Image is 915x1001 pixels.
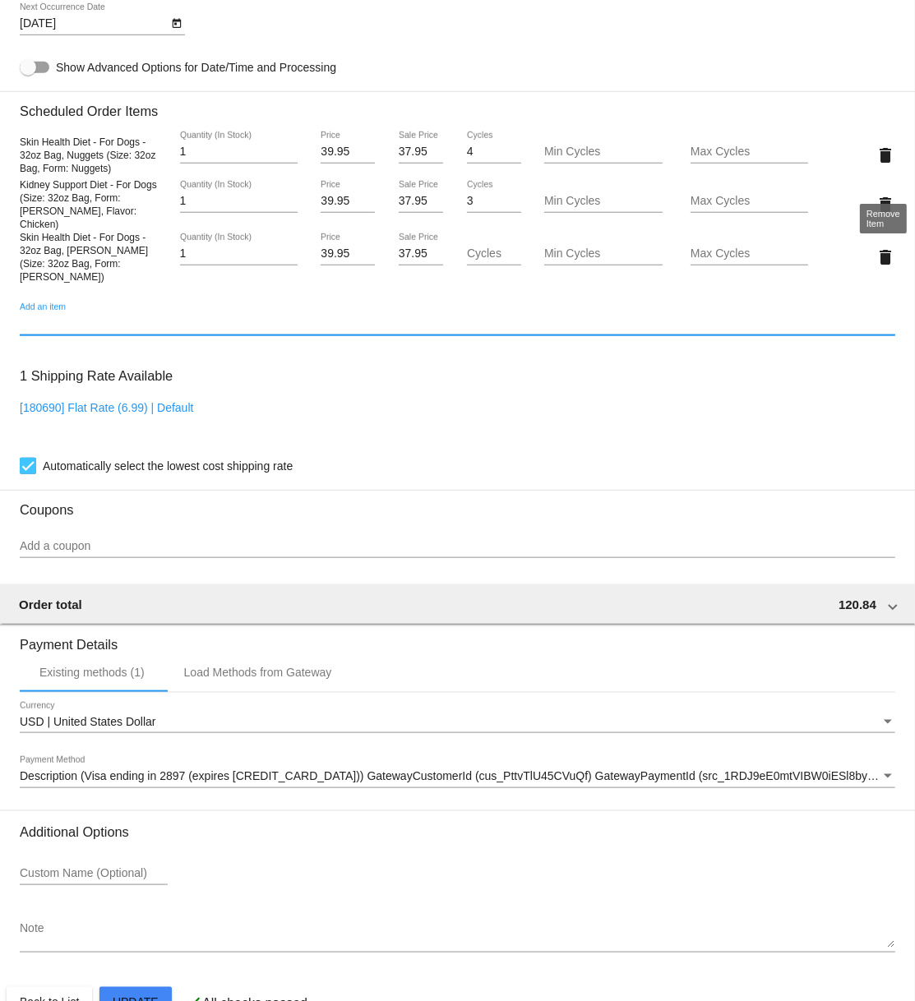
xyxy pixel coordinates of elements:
[20,625,895,653] h3: Payment Details
[180,195,298,208] input: Quantity (In Stock)
[20,770,895,783] mat-select: Payment Method
[691,145,808,159] input: Max Cycles
[321,247,375,261] input: Price
[20,540,895,553] input: Add a coupon
[399,145,443,159] input: Sale Price
[180,145,298,159] input: Quantity (In Stock)
[839,597,876,611] span: 120.84
[20,716,895,729] mat-select: Currency
[56,59,336,76] span: Show Advanced Options for Date/Time and Processing
[321,195,375,208] input: Price
[180,247,298,261] input: Quantity (In Stock)
[20,824,895,840] h3: Additional Options
[184,666,332,679] div: Load Methods from Gateway
[544,247,662,261] input: Min Cycles
[20,401,193,414] a: [180690] Flat Rate (6.99) | Default
[467,247,521,261] input: Cycles
[19,597,82,611] span: Order total
[876,145,895,165] mat-icon: delete
[321,145,375,159] input: Price
[399,247,443,261] input: Sale Price
[20,179,157,230] span: Kidney Support Diet - For Dogs (Size: 32oz Bag, Form: [PERSON_NAME], Flavor: Chicken)
[544,195,662,208] input: Min Cycles
[20,358,173,394] h3: 1 Shipping Rate Available
[20,317,895,330] input: Add an item
[20,867,168,880] input: Custom Name (Optional)
[39,666,145,679] div: Existing methods (1)
[20,17,168,30] input: Next Occurrence Date
[544,145,662,159] input: Min Cycles
[876,247,895,267] mat-icon: delete
[43,456,293,476] span: Automatically select the lowest cost shipping rate
[20,715,155,728] span: USD | United States Dollar
[20,91,895,119] h3: Scheduled Order Items
[399,195,443,208] input: Sale Price
[691,195,808,208] input: Max Cycles
[20,232,148,283] span: Skin Health Diet - For Dogs - 32oz Bag, [PERSON_NAME] (Size: 32oz Bag, Form: [PERSON_NAME])
[467,145,521,159] input: Cycles
[20,136,155,174] span: Skin Health Diet - For Dogs - 32oz Bag, Nuggets (Size: 32oz Bag, Form: Nuggets)
[691,247,808,261] input: Max Cycles
[168,14,185,31] button: Open calendar
[876,195,895,214] mat-icon: delete
[467,195,521,208] input: Cycles
[20,490,895,518] h3: Coupons
[20,769,884,782] span: Description (Visa ending in 2897 (expires [CREDIT_CARD_DATA])) GatewayCustomerId (cus_PttvTlU45CV...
